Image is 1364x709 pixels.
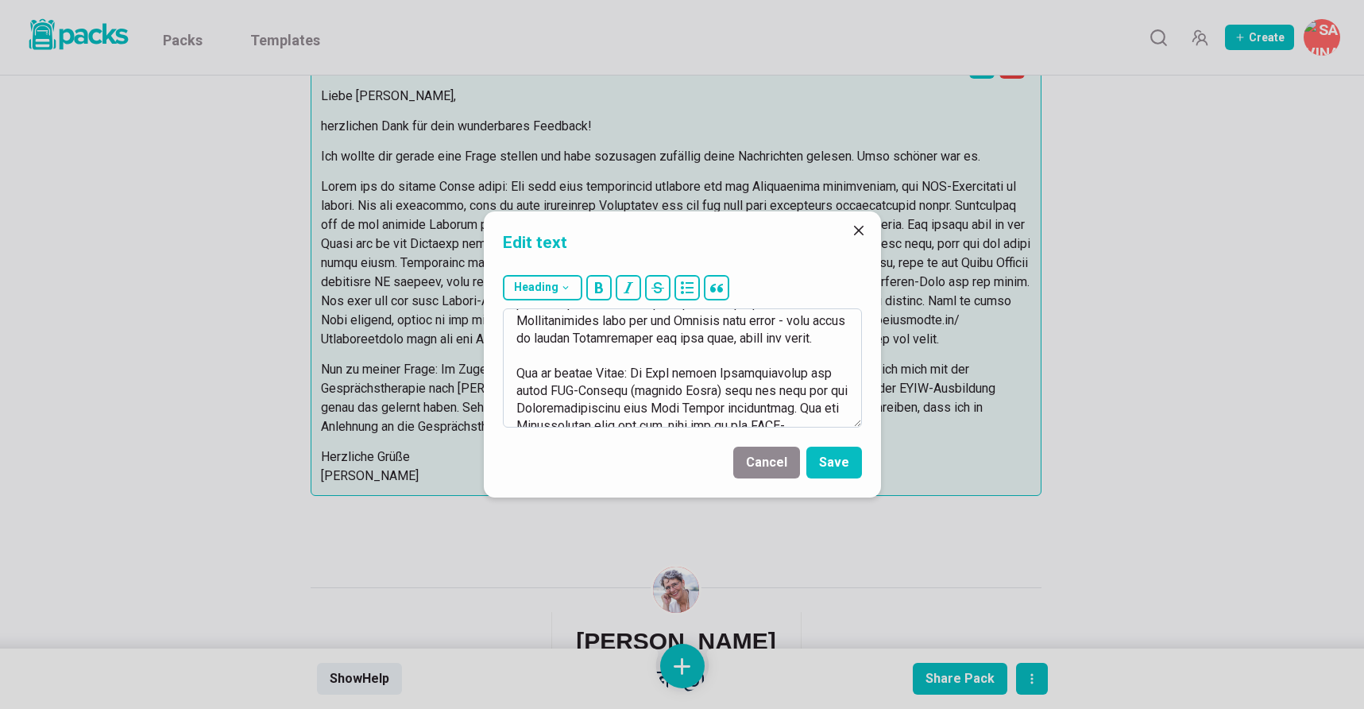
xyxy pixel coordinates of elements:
button: Heading [503,275,582,300]
button: strikethrough [645,275,670,300]
button: block quote [704,275,729,300]
button: italic [616,275,641,300]
button: Cancel [733,447,800,478]
button: Save [806,447,862,478]
textarea: 28.7.93 Lorem Ipsumd, sitametcon Adip eli sedd eiusmodtemp Incididu! Utl etdolo mag aliqua enim A... [503,308,862,428]
header: Edit text [484,211,881,268]
button: bullet [674,275,700,300]
button: bold [586,275,612,300]
button: Close [846,218,871,243]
